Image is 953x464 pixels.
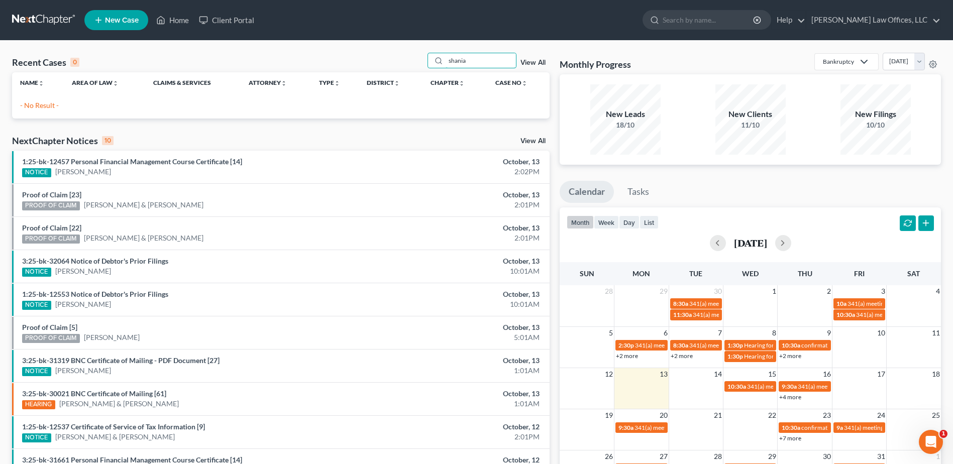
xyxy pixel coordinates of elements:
[12,135,114,147] div: NextChapter Notices
[931,368,941,380] span: 18
[22,268,51,277] div: NOTICE
[84,233,203,243] a: [PERSON_NAME] & [PERSON_NAME]
[713,285,723,297] span: 30
[374,389,540,399] div: October, 13
[22,223,81,232] a: Proof of Claim [22]
[618,181,658,203] a: Tasks
[876,450,886,462] span: 31
[779,352,801,360] a: +2 more
[84,200,203,210] a: [PERSON_NAME] & [PERSON_NAME]
[767,368,777,380] span: 15
[919,430,943,454] iframe: Intercom live chat
[826,285,832,297] span: 2
[939,430,947,438] span: 1
[55,299,111,309] a: [PERSON_NAME]
[856,311,953,318] span: 341(a) meeting for [PERSON_NAME]
[880,285,886,297] span: 3
[394,80,400,86] i: unfold_more
[22,157,242,166] a: 1:25-bk-12457 Personal Financial Management Course Certificate [14]
[22,190,81,199] a: Proof of Claim [23]
[20,79,44,86] a: Nameunfold_more
[727,383,746,390] span: 10:30a
[55,432,175,442] a: [PERSON_NAME] & [PERSON_NAME]
[767,409,777,421] span: 22
[727,353,743,360] span: 1:30p
[22,235,80,244] div: PROOF OF CLAIM
[249,79,287,86] a: Attorneyunfold_more
[840,108,911,120] div: New Filings
[713,409,723,421] span: 21
[22,422,205,431] a: 1:25-bk-12537 Certificate of Service of Tax Information [9]
[194,11,259,29] a: Client Portal
[590,120,661,130] div: 18/10
[844,424,941,431] span: 341(a) meeting for [PERSON_NAME]
[717,327,723,339] span: 7
[431,79,465,86] a: Chapterunfold_more
[102,136,114,145] div: 10
[567,215,594,229] button: month
[374,289,540,299] div: October, 13
[55,167,111,177] a: [PERSON_NAME]
[876,409,886,421] span: 24
[767,450,777,462] span: 29
[604,368,614,380] span: 12
[640,215,659,229] button: list
[145,72,241,92] th: Claims & Services
[281,80,287,86] i: unfold_more
[826,327,832,339] span: 9
[715,108,786,120] div: New Clients
[801,424,914,431] span: confirmation hearing for [PERSON_NAME]
[105,17,139,24] span: New Case
[113,80,119,86] i: unfold_more
[520,138,546,145] a: View All
[907,269,920,278] span: Sat
[689,269,702,278] span: Tue
[663,327,669,339] span: 6
[495,79,527,86] a: Case Nounfold_more
[779,393,801,401] a: +4 more
[590,108,661,120] div: New Leads
[59,399,179,409] a: [PERSON_NAME] & [PERSON_NAME]
[22,301,51,310] div: NOTICE
[616,352,638,360] a: +2 more
[659,368,669,380] span: 13
[798,269,812,278] span: Thu
[22,455,242,464] a: 3:25-bk-31661 Personal Financial Management Course Certificate [14]
[854,269,865,278] span: Fri
[374,332,540,342] div: 5:01AM
[931,409,941,421] span: 25
[560,58,631,70] h3: Monthly Progress
[713,368,723,380] span: 14
[876,327,886,339] span: 10
[634,424,785,431] span: 341(a) meeting for [PERSON_NAME] & [PERSON_NAME]
[22,257,168,265] a: 3:25-bk-32064 Notice of Debtor's Prior Filings
[22,389,166,398] a: 3:25-bk-30021 BNC Certificate of Mailing [61]
[55,366,111,376] a: [PERSON_NAME]
[608,327,614,339] span: 5
[22,168,51,177] div: NOTICE
[374,366,540,376] div: 1:01AM
[618,424,633,431] span: 9:30a
[22,400,55,409] div: HEARING
[580,269,594,278] span: Sun
[38,80,44,86] i: unfold_more
[822,450,832,462] span: 30
[604,450,614,462] span: 26
[659,409,669,421] span: 20
[801,341,914,349] span: confirmation hearing for [PERSON_NAME]
[806,11,940,29] a: [PERSON_NAME] Law Offices, LLC
[319,79,340,86] a: Typeunfold_more
[446,53,516,68] input: Search by name...
[459,80,465,86] i: unfold_more
[734,238,767,248] h2: [DATE]
[367,79,400,86] a: Districtunfold_more
[782,383,797,390] span: 9:30a
[935,285,941,297] span: 4
[742,269,759,278] span: Wed
[876,368,886,380] span: 17
[798,383,895,390] span: 341(a) meeting for [PERSON_NAME]
[22,334,80,343] div: PROOF OF CLAIM
[22,201,80,210] div: PROOF OF CLAIM
[659,450,669,462] span: 27
[782,424,800,431] span: 10:30a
